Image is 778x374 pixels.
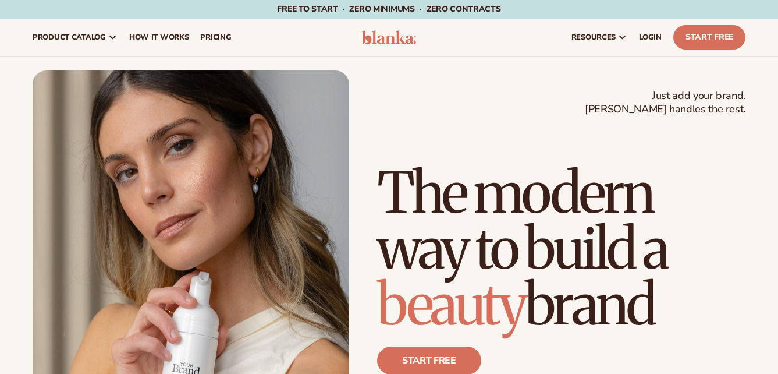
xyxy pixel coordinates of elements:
h1: The modern way to build a brand [377,165,745,333]
a: resources [566,19,633,56]
span: Free to start · ZERO minimums · ZERO contracts [277,3,500,15]
img: logo [362,30,417,44]
span: pricing [200,33,231,42]
a: LOGIN [633,19,667,56]
span: product catalog [33,33,106,42]
a: pricing [194,19,237,56]
a: Start Free [673,25,745,50]
span: resources [571,33,616,42]
span: LOGIN [639,33,662,42]
span: Just add your brand. [PERSON_NAME] handles the rest. [585,89,745,117]
span: How It Works [129,33,189,42]
span: beauty [377,270,525,340]
a: How It Works [123,19,195,56]
a: product catalog [27,19,123,56]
